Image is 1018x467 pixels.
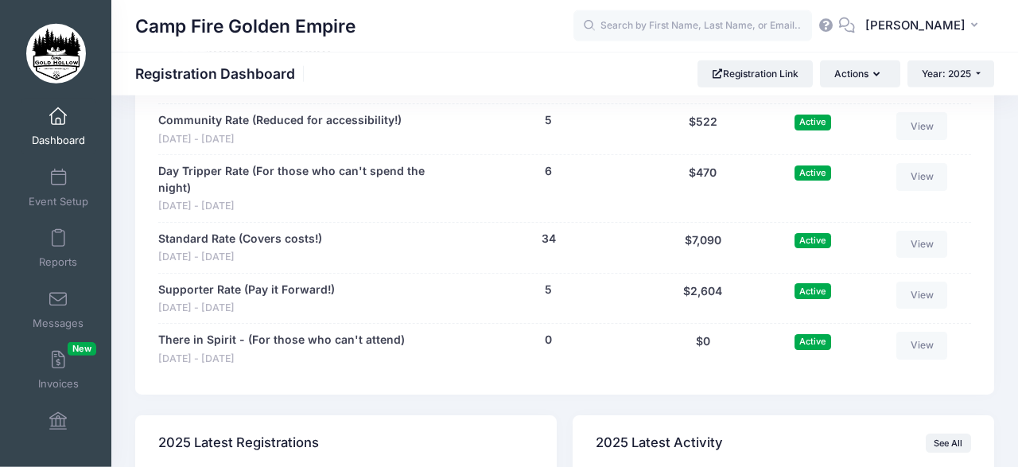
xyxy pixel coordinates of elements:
[795,165,831,181] span: Active
[896,231,947,258] a: View
[545,163,552,180] button: 6
[896,282,947,309] a: View
[158,163,443,197] a: Day Tripper Rate (For those who can't spend the night)
[33,317,84,330] span: Messages
[158,421,319,466] h4: 2025 Latest Registrations
[21,342,96,398] a: InvoicesNew
[68,342,96,356] span: New
[795,283,831,298] span: Active
[21,99,96,154] a: Dashboard
[545,332,552,348] button: 0
[646,332,760,366] div: $0
[26,24,86,84] img: Camp Fire Golden Empire
[896,112,947,139] a: View
[32,134,85,148] span: Dashboard
[135,65,309,82] h1: Registration Dashboard
[135,8,356,45] h1: Camp Fire Golden Empire
[865,17,966,34] span: [PERSON_NAME]
[158,332,405,348] a: There in Spirit - (For those who can't attend)
[21,160,96,216] a: Event Setup
[542,231,556,247] button: 34
[795,233,831,248] span: Active
[646,112,760,146] div: $522
[855,8,994,45] button: [PERSON_NAME]
[646,231,760,265] div: $7,090
[158,199,443,214] span: [DATE] - [DATE]
[896,332,947,359] a: View
[158,132,402,147] span: [DATE] - [DATE]
[158,231,322,247] a: Standard Rate (Covers costs!)
[158,352,405,367] span: [DATE] - [DATE]
[158,250,322,265] span: [DATE] - [DATE]
[795,334,831,349] span: Active
[21,282,96,337] a: Messages
[29,195,88,208] span: Event Setup
[39,256,77,270] span: Reports
[697,60,813,88] a: Registration Link
[795,115,831,130] span: Active
[21,403,96,459] a: Financials
[922,68,971,80] span: Year: 2025
[646,163,760,214] div: $470
[545,112,552,129] button: 5
[158,282,335,298] a: Supporter Rate (Pay it Forward!)
[926,434,971,453] a: See All
[646,282,760,316] div: $2,604
[820,60,899,88] button: Actions
[573,10,812,42] input: Search by First Name, Last Name, or Email...
[545,282,552,298] button: 5
[38,378,79,391] span: Invoices
[896,163,947,190] a: View
[21,220,96,276] a: Reports
[158,112,402,129] a: Community Rate (Reduced for accessibility!)
[596,421,723,466] h4: 2025 Latest Activity
[907,60,994,88] button: Year: 2025
[158,301,335,316] span: [DATE] - [DATE]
